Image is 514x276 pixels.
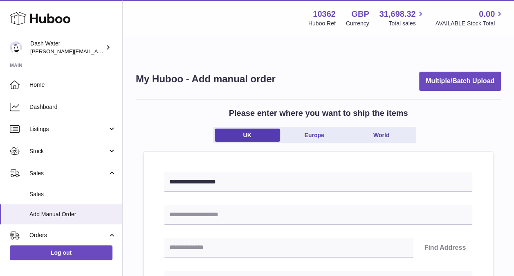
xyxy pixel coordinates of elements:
a: UK [215,129,280,142]
span: Listings [29,125,108,133]
div: Huboo Ref [308,20,336,27]
a: World [349,129,414,142]
h1: My Huboo - Add manual order [136,72,276,86]
span: AVAILABLE Stock Total [435,20,504,27]
span: Stock [29,147,108,155]
span: Sales [29,170,108,177]
span: Orders [29,231,108,239]
a: Log out [10,245,112,260]
div: Currency [346,20,369,27]
a: Europe [282,129,347,142]
a: 0.00 AVAILABLE Stock Total [435,9,504,27]
a: 31,698.32 Total sales [379,9,425,27]
span: 31,698.32 [379,9,415,20]
span: Add Manual Order [29,210,116,218]
span: 0.00 [479,9,495,20]
span: Sales [29,190,116,198]
h2: Please enter where you want to ship the items [229,108,408,119]
span: Dashboard [29,103,116,111]
span: Home [29,81,116,89]
span: Total sales [388,20,425,27]
strong: 10362 [313,9,336,20]
button: Multiple/Batch Upload [419,72,501,91]
img: james@dash-water.com [10,41,22,54]
div: Dash Water [30,40,104,55]
span: [PERSON_NAME][EMAIL_ADDRESS][DOMAIN_NAME] [30,48,164,54]
strong: GBP [351,9,369,20]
